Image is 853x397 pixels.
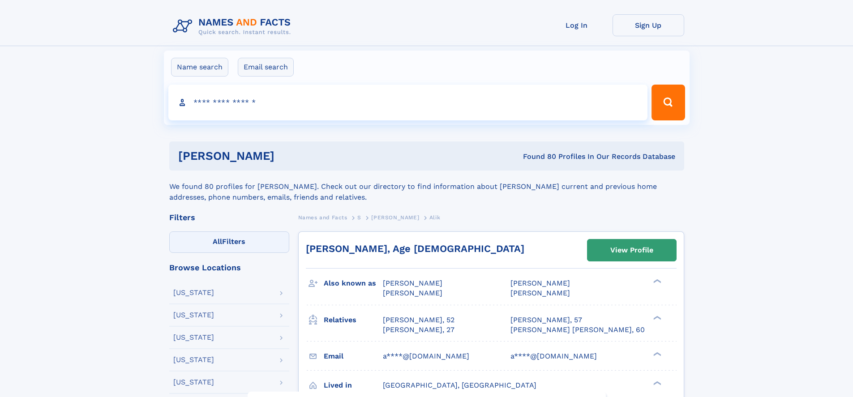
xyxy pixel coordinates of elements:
a: Names and Facts [298,212,347,223]
div: Filters [169,213,289,222]
div: ❯ [651,380,662,386]
a: [PERSON_NAME] [371,212,419,223]
span: [PERSON_NAME] [510,279,570,287]
a: [PERSON_NAME], 57 [510,315,582,325]
a: View Profile [587,239,676,261]
a: [PERSON_NAME] [PERSON_NAME], 60 [510,325,645,335]
div: View Profile [610,240,653,260]
span: [PERSON_NAME] [371,214,419,221]
h3: Relatives [324,312,383,328]
h1: [PERSON_NAME] [178,150,399,162]
label: Email search [238,58,294,77]
label: Filters [169,231,289,253]
div: ❯ [651,278,662,284]
h3: Lived in [324,378,383,393]
div: [US_STATE] [173,379,214,386]
button: Search Button [652,85,685,120]
span: [GEOGRAPHIC_DATA], [GEOGRAPHIC_DATA] [383,381,536,389]
div: We found 80 profiles for [PERSON_NAME]. Check out our directory to find information about [PERSON... [169,171,684,203]
div: [US_STATE] [173,356,214,363]
div: [US_STATE] [173,312,214,319]
div: [US_STATE] [173,334,214,341]
a: Log In [541,14,613,36]
label: Name search [171,58,228,77]
span: [PERSON_NAME] [510,289,570,297]
span: Alik [429,214,440,221]
input: search input [168,85,648,120]
a: S [357,212,361,223]
a: [PERSON_NAME], 27 [383,325,454,335]
div: ❯ [651,351,662,357]
h3: Email [324,349,383,364]
span: S [357,214,361,221]
span: [PERSON_NAME] [383,289,442,297]
div: Browse Locations [169,264,289,272]
div: [US_STATE] [173,289,214,296]
a: [PERSON_NAME], 52 [383,315,454,325]
h3: Also known as [324,276,383,291]
a: [PERSON_NAME], Age [DEMOGRAPHIC_DATA] [306,243,524,254]
img: Logo Names and Facts [169,14,298,38]
span: [PERSON_NAME] [383,279,442,287]
div: Found 80 Profiles In Our Records Database [399,152,675,162]
span: All [213,237,222,246]
div: ❯ [651,315,662,320]
a: Sign Up [613,14,684,36]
